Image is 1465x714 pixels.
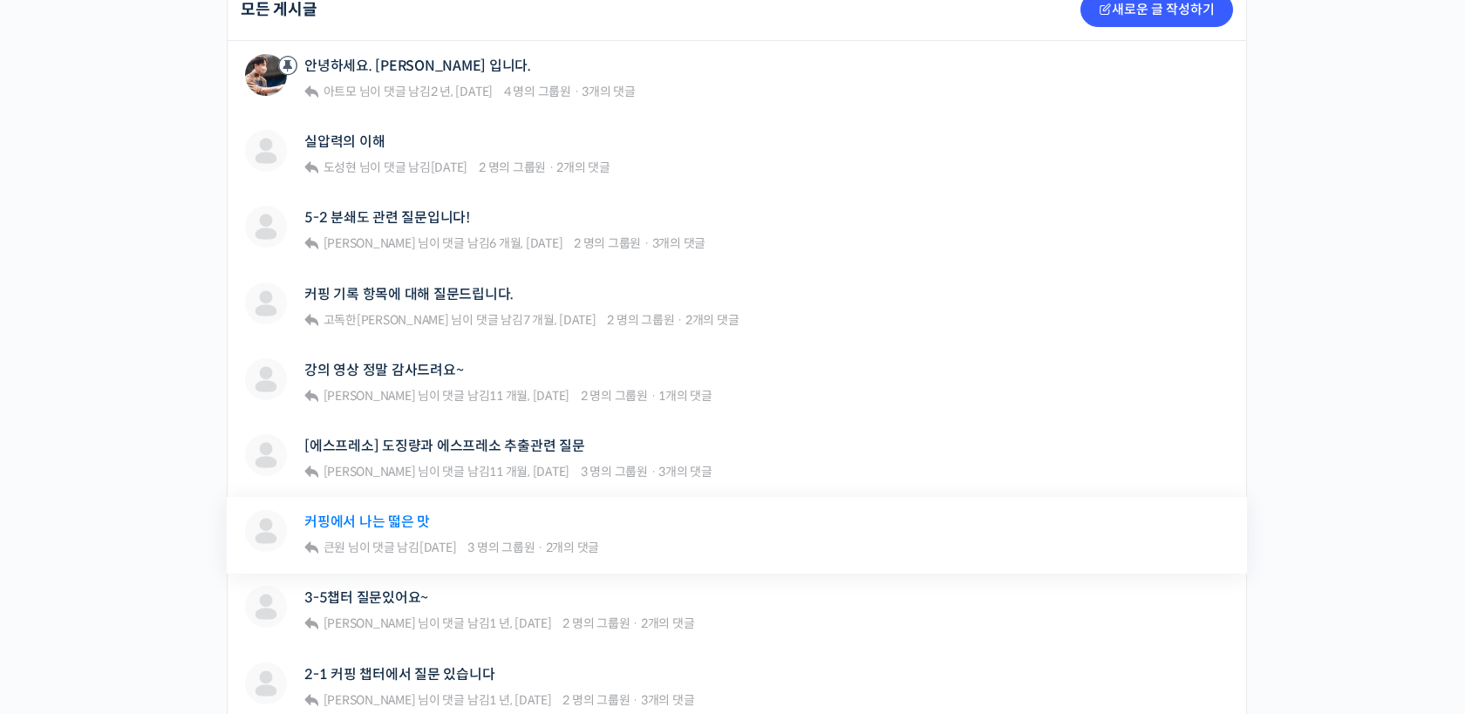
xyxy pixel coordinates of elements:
a: [DATE] [431,160,468,175]
a: 실압력의 이해 [304,133,385,150]
a: 고독한[PERSON_NAME] [321,312,449,328]
span: 2 명의 그룹원 [581,388,648,404]
span: [PERSON_NAME] [324,464,416,479]
span: 3 명의 그룹원 [467,540,535,555]
span: · [677,312,683,328]
span: 님이 댓글 남김 [321,615,552,631]
span: 님이 댓글 남김 [321,464,569,479]
span: 2 명의 그룹원 [562,615,630,631]
span: · [574,84,580,99]
span: [PERSON_NAME] [324,692,416,708]
span: 님이 댓글 남김 [321,312,596,328]
h2: 모든 게시글 [241,2,317,17]
a: 커핑 기록 항목에 대해 질문드립니다. [304,286,514,303]
a: 11 개월, [DATE] [489,388,569,404]
a: [PERSON_NAME] [321,464,416,479]
span: 고독한[PERSON_NAME] [324,312,449,328]
span: 2 명의 그룹원 [607,312,674,328]
a: [PERSON_NAME] [321,388,416,404]
span: 3개의 댓글 [582,84,636,99]
a: 홈 [5,553,115,596]
span: 님이 댓글 남김 [321,692,552,708]
a: 커핑에서 나는 떫은 맛 [304,513,430,530]
span: 님이 댓글 남김 [321,235,563,251]
span: 님이 댓글 남김 [321,388,569,404]
a: 강의 영상 정말 감사드려요~ [304,362,463,378]
span: 대화 [160,580,181,594]
a: 1 년, [DATE] [489,692,551,708]
span: [PERSON_NAME] [324,235,416,251]
a: 2-1 커핑 챕터에서 질문 있습니다 [304,666,494,683]
span: 2개의 댓글 [685,312,739,328]
a: 11 개월, [DATE] [489,464,569,479]
span: 1개의 댓글 [658,388,712,404]
a: 큰원 [321,540,345,555]
span: · [632,692,638,708]
span: 설정 [269,579,290,593]
a: 3-5챕터 질문있어요~ [304,589,428,606]
a: 설정 [225,553,335,596]
span: · [537,540,543,555]
span: 님이 댓글 남김 [321,540,457,555]
span: 아트모 [324,84,357,99]
span: 2개의 댓글 [556,160,610,175]
a: [DATE] [419,540,457,555]
span: 님이 댓글 남김 [321,160,467,175]
a: 1 년, [DATE] [489,615,551,631]
span: · [644,235,650,251]
span: 2개의 댓글 [641,615,695,631]
a: [PERSON_NAME] [321,692,416,708]
span: 4 명의 그룹원 [504,84,571,99]
span: 큰원 [324,540,346,555]
span: 홈 [55,579,65,593]
a: [에스프레소] 도징량과 에스프레소 추출관련 질문 [304,438,585,454]
a: [PERSON_NAME] [321,615,416,631]
span: · [651,388,657,404]
a: 2 년, [DATE] [431,84,493,99]
span: 3개의 댓글 [652,235,706,251]
a: 도성현 [321,160,357,175]
a: 6 개월, [DATE] [489,235,562,251]
span: · [651,464,657,479]
a: [PERSON_NAME] [321,235,416,251]
a: 5-2 분쇄도 관련 질문입니다! [304,209,470,226]
span: 도성현 [324,160,357,175]
span: · [632,615,638,631]
a: 7 개월, [DATE] [523,312,596,328]
a: 안녕하세요. [PERSON_NAME] 입니다. [304,58,531,74]
a: 대화 [115,553,225,596]
span: 3개의 댓글 [641,692,695,708]
span: 3 명의 그룹원 [581,464,648,479]
span: 2 명의 그룹원 [479,160,546,175]
span: 2개의 댓글 [546,540,600,555]
span: 님이 댓글 남김 [321,84,493,99]
span: 2 명의 그룹원 [562,692,630,708]
span: [PERSON_NAME] [324,615,416,631]
span: 3개의 댓글 [658,464,712,479]
span: · [549,160,555,175]
a: 아트모 [321,84,357,99]
span: 2 명의 그룹원 [574,235,641,251]
span: [PERSON_NAME] [324,388,416,404]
